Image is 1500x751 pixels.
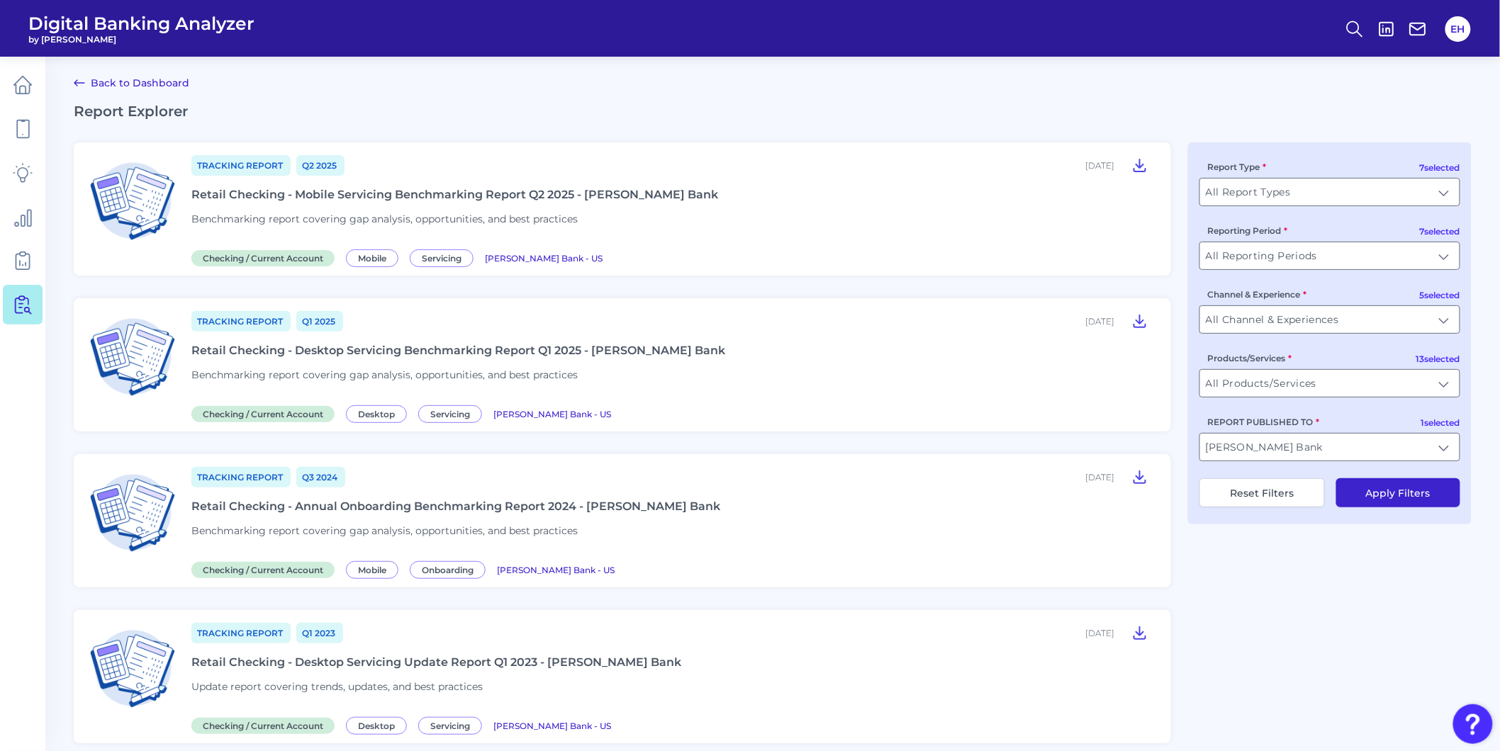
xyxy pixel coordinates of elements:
a: Checking / Current Account [191,563,340,576]
a: Mobile [346,563,404,576]
span: [PERSON_NAME] Bank - US [497,565,615,575]
a: Mobile [346,251,404,264]
a: [PERSON_NAME] Bank - US [493,407,611,420]
span: Desktop [346,717,407,735]
img: Checking / Current Account [85,621,180,716]
span: Benchmarking report covering gap analysis, opportunities, and best practices [191,524,578,537]
a: Servicing [418,718,488,732]
a: Back to Dashboard [74,74,189,91]
div: Retail Checking - Desktop Servicing Benchmarking Report Q1 2025 - [PERSON_NAME] Bank [191,344,725,357]
span: Servicing [410,249,474,267]
button: Apply Filters [1336,478,1460,507]
span: Checking / Current Account [191,406,335,422]
a: Q2 2025 [296,155,345,176]
a: [PERSON_NAME] Bank - US [493,718,611,732]
a: Checking / Current Account [191,718,340,732]
a: Servicing [418,407,488,420]
label: Reporting Period [1208,225,1288,236]
button: Open Resource Center [1453,704,1493,744]
span: Servicing [418,717,482,735]
button: Retail Checking - Desktop Servicing Benchmarking Report Q1 2025 - Simmons Bank [1126,310,1154,332]
img: Checking / Current Account [85,154,180,249]
a: Q3 2024 [296,467,345,487]
a: Tracking Report [191,467,291,487]
button: Retail Checking - Mobile Servicing Benchmarking Report Q2 2025 - Simmons Bank [1126,154,1154,176]
span: Checking / Current Account [191,718,335,734]
span: Desktop [346,405,407,423]
span: Mobile [346,249,398,267]
a: [PERSON_NAME] Bank - US [485,251,603,264]
h2: Report Explorer [74,103,1472,120]
a: Checking / Current Account [191,407,340,420]
label: Report Type [1208,162,1267,172]
a: Q1 2023 [296,623,343,643]
span: Update report covering trends, updates, and best practices [191,680,483,693]
button: Reset Filters [1199,478,1325,507]
a: Desktop [346,718,413,732]
div: [DATE] [1085,472,1114,482]
img: Checking / Current Account [85,310,180,405]
span: Digital Banking Analyzer [28,13,254,34]
div: [DATE] [1085,316,1114,327]
button: EH [1445,16,1471,42]
a: Servicing [410,251,479,264]
a: Tracking Report [191,155,291,176]
div: Retail Checking - Annual Onboarding Benchmarking Report 2024 - [PERSON_NAME] Bank [191,499,720,513]
img: Checking / Current Account [85,465,180,560]
a: Q1 2025 [296,311,343,332]
a: Onboarding [410,563,491,576]
label: Products/Services [1208,353,1292,363]
span: Checking / Current Account [191,562,335,578]
span: [PERSON_NAME] Bank - US [485,253,603,264]
label: Channel & Experience [1208,289,1307,300]
span: Servicing [418,405,482,423]
a: Tracking Report [191,311,291,332]
a: [PERSON_NAME] Bank - US [497,563,615,576]
button: Retail Checking - Desktop Servicing Update Report Q1 2023 - Simmons Bank [1126,621,1154,644]
a: Tracking Report [191,623,291,643]
span: Checking / Current Account [191,250,335,266]
span: by [PERSON_NAME] [28,34,254,45]
a: Checking / Current Account [191,251,340,264]
button: Retail Checking - Annual Onboarding Benchmarking Report 2024 - Simmons Bank [1126,465,1154,488]
span: Mobile [346,561,398,579]
span: [PERSON_NAME] Bank - US [493,721,611,731]
span: Benchmarking report covering gap analysis, opportunities, and best practices [191,213,578,225]
span: Benchmarking report covering gap analysis, opportunities, and best practices [191,368,578,381]
span: Onboarding [410,561,486,579]
a: Desktop [346,407,413,420]
div: [DATE] [1085,628,1114,638]
div: Retail Checking - Mobile Servicing Benchmarking Report Q2 2025 - [PERSON_NAME] Bank [191,188,718,201]
span: [PERSON_NAME] Bank - US [493,409,611,419]
div: [DATE] [1085,160,1114,171]
label: REPORT PUBLISHED TO [1208,417,1320,427]
div: Retail Checking - Desktop Servicing Update Report Q1 2023 - [PERSON_NAME] Bank [191,655,681,669]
